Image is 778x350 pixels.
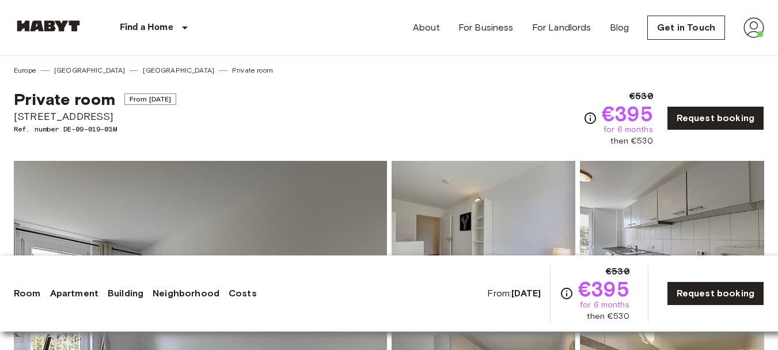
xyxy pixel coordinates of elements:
a: About [413,21,440,35]
a: [GEOGRAPHIC_DATA] [143,65,214,76]
span: €530 [606,265,629,279]
img: Picture of unit DE-09-019-03M [392,161,576,312]
a: Building [108,287,143,300]
span: €395 [602,103,653,124]
a: Get in Touch [647,16,725,40]
a: Blog [610,21,629,35]
span: €530 [629,89,653,103]
span: From [DATE] [124,93,177,105]
span: Private room [14,89,115,109]
a: Room [14,287,41,300]
img: Habyt [14,20,83,32]
a: Europe [14,65,36,76]
a: Apartment [50,287,98,300]
span: From: [487,287,541,300]
p: Find a Home [120,21,173,35]
span: then €530 [587,311,629,322]
a: Costs [229,287,257,300]
svg: Check cost overview for full price breakdown. Please note that discounts apply to new joiners onl... [583,111,597,125]
span: for 6 months [604,124,653,136]
svg: Check cost overview for full price breakdown. Please note that discounts apply to new joiners onl... [560,287,574,300]
b: [DATE] [511,288,541,299]
a: For Landlords [532,21,591,35]
span: then €530 [610,136,652,147]
span: €395 [578,279,629,299]
a: Request booking [667,106,764,130]
span: [STREET_ADDRESS] [14,109,176,124]
a: Private room [232,65,273,76]
a: [GEOGRAPHIC_DATA] [54,65,126,76]
a: Neighborhood [153,287,219,300]
span: Ref. number DE-09-019-03M [14,124,176,134]
img: Picture of unit DE-09-019-03M [580,161,764,312]
img: avatar [743,17,764,38]
a: For Business [458,21,514,35]
a: Request booking [667,281,764,306]
span: for 6 months [580,299,629,311]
